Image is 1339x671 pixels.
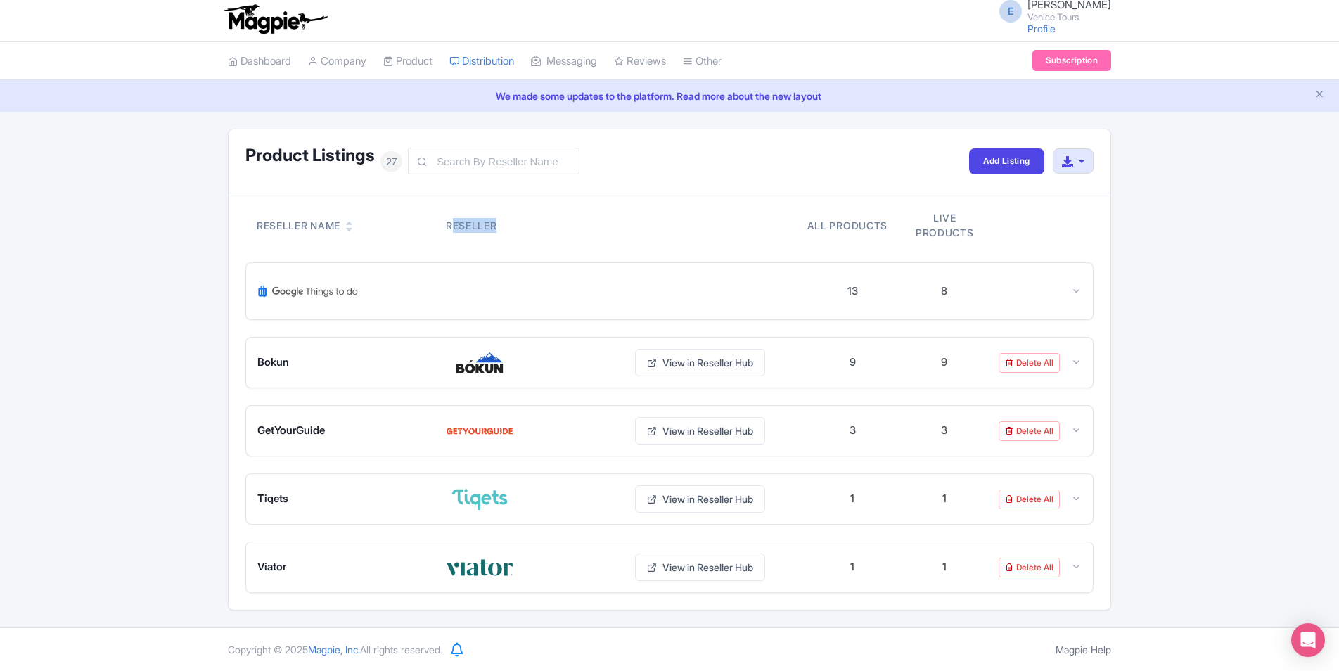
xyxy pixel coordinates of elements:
div: Copyright © 2025 All rights reserved. [219,642,451,657]
div: 3 [850,423,856,439]
div: 13 [847,283,858,300]
img: GetYourGuide [446,420,513,442]
div: 1 [850,491,854,507]
a: Messaging [531,42,597,81]
div: All products [807,218,888,233]
input: Search By Reseller Name [408,148,579,174]
a: Other [683,42,722,81]
div: 3 [941,423,947,439]
div: 9 [941,354,947,371]
a: Delete All [999,490,1060,509]
a: Company [308,42,366,81]
div: Live products [904,210,985,240]
img: Tiqets [446,488,513,511]
div: Reseller Name [257,218,340,233]
a: View in Reseller Hub [635,349,765,376]
a: Distribution [449,42,514,81]
a: Delete All [999,421,1060,441]
a: Add Listing [969,148,1044,174]
div: Reseller [446,218,618,233]
small: Venice Tours [1027,13,1111,22]
a: Dashboard [228,42,291,81]
a: Product [383,42,433,81]
a: We made some updates to the platform. Read more about the new layout [8,89,1331,103]
span: Tiqets [257,491,288,507]
a: Reviews [614,42,666,81]
a: Delete All [999,353,1060,373]
img: Viator [446,556,513,579]
span: Viator [257,559,286,575]
a: View in Reseller Hub [635,554,765,581]
a: View in Reseller Hub [635,485,765,513]
span: Magpie, Inc. [308,644,360,656]
img: Bokun [446,352,513,374]
div: 1 [850,559,854,575]
button: Close announcement [1314,87,1325,103]
a: Magpie Help [1056,644,1111,656]
span: Bokun [257,354,289,371]
div: 9 [850,354,856,371]
h1: Product Listings [245,146,375,165]
div: 1 [942,559,947,575]
div: Open Intercom Messenger [1291,623,1325,657]
span: GetYourGuide [257,423,325,439]
span: 27 [380,151,402,172]
a: Delete All [999,558,1060,577]
a: Profile [1027,23,1056,34]
img: Google Things To Do [257,274,359,308]
div: 8 [941,283,947,300]
img: logo-ab69f6fb50320c5b225c76a69d11143b.png [221,4,330,34]
div: 1 [942,491,947,507]
a: View in Reseller Hub [635,417,765,445]
a: Subscription [1032,50,1111,71]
